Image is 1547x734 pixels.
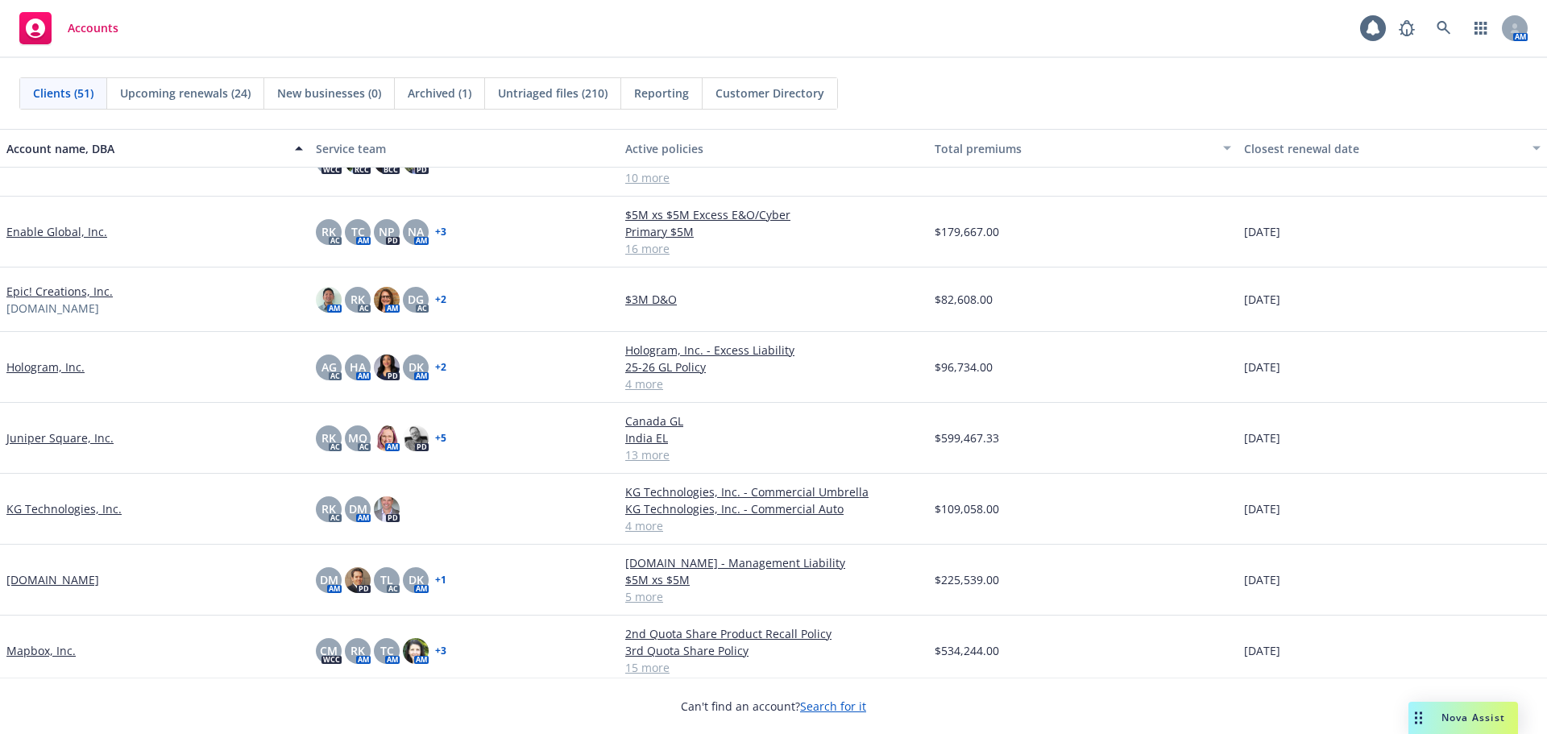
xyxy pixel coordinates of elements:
[625,240,922,257] a: 16 more
[321,359,337,375] span: AG
[6,300,99,317] span: [DOMAIN_NAME]
[625,517,922,534] a: 4 more
[435,363,446,372] a: + 2
[681,698,866,715] span: Can't find an account?
[6,429,114,446] a: Juniper Square, Inc.
[33,85,93,102] span: Clients (51)
[625,206,922,223] a: $5M xs $5M Excess E&O/Cyber
[408,291,424,308] span: DG
[435,433,446,443] a: + 5
[277,85,381,102] span: New businesses (0)
[403,638,429,664] img: photo
[625,223,922,240] a: Primary $5M
[408,85,471,102] span: Archived (1)
[935,291,993,308] span: $82,608.00
[625,571,922,588] a: $5M xs $5M
[380,571,393,588] span: TL
[321,223,336,240] span: RK
[6,283,113,300] a: Epic! Creations, Inc.
[408,223,424,240] span: NA
[374,287,400,313] img: photo
[625,446,922,463] a: 13 more
[1244,223,1280,240] span: [DATE]
[1244,291,1280,308] span: [DATE]
[1244,571,1280,588] span: [DATE]
[1244,500,1280,517] span: [DATE]
[409,571,424,588] span: DK
[625,659,922,676] a: 15 more
[935,500,999,517] span: $109,058.00
[619,129,928,168] button: Active policies
[1238,129,1547,168] button: Closest renewal date
[321,500,336,517] span: RK
[6,571,99,588] a: [DOMAIN_NAME]
[320,571,338,588] span: DM
[1244,429,1280,446] span: [DATE]
[1441,711,1505,724] span: Nova Assist
[625,625,922,642] a: 2nd Quota Share Product Recall Policy
[625,554,922,571] a: [DOMAIN_NAME] - Management Liability
[6,500,122,517] a: KG Technologies, Inc.
[309,129,619,168] button: Service team
[435,575,446,585] a: + 1
[6,140,285,157] div: Account name, DBA
[1244,140,1523,157] div: Closest renewal date
[6,359,85,375] a: Hologram, Inc.
[374,425,400,451] img: photo
[1428,12,1460,44] a: Search
[625,642,922,659] a: 3rd Quota Share Policy
[1408,702,1518,734] button: Nova Assist
[379,223,395,240] span: NP
[625,291,922,308] a: $3M D&O
[321,429,336,446] span: RK
[1244,642,1280,659] span: [DATE]
[435,646,446,656] a: + 3
[435,295,446,305] a: + 2
[625,413,922,429] a: Canada GL
[625,483,922,500] a: KG Technologies, Inc. - Commercial Umbrella
[350,642,365,659] span: RK
[6,223,107,240] a: Enable Global, Inc.
[6,642,76,659] a: Mapbox, Inc.
[13,6,125,51] a: Accounts
[1391,12,1423,44] a: Report a Bug
[935,571,999,588] span: $225,539.00
[1465,12,1497,44] a: Switch app
[928,129,1238,168] button: Total premiums
[320,642,338,659] span: CM
[316,287,342,313] img: photo
[409,359,424,375] span: DK
[935,359,993,375] span: $96,734.00
[625,342,922,359] a: Hologram, Inc. - Excess Liability
[374,355,400,380] img: photo
[800,699,866,714] a: Search for it
[935,140,1213,157] div: Total premiums
[1244,359,1280,375] span: [DATE]
[120,85,251,102] span: Upcoming renewals (24)
[350,291,365,308] span: RK
[935,642,999,659] span: $534,244.00
[625,140,922,157] div: Active policies
[351,223,365,240] span: TC
[345,567,371,593] img: photo
[625,169,922,186] a: 10 more
[349,500,367,517] span: DM
[403,425,429,451] img: photo
[498,85,608,102] span: Untriaged files (210)
[625,588,922,605] a: 5 more
[715,85,824,102] span: Customer Directory
[316,140,612,157] div: Service team
[380,642,394,659] span: TC
[68,22,118,35] span: Accounts
[374,496,400,522] img: photo
[625,359,922,375] a: 25-26 GL Policy
[1408,702,1429,734] div: Drag to move
[435,227,446,237] a: + 3
[634,85,689,102] span: Reporting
